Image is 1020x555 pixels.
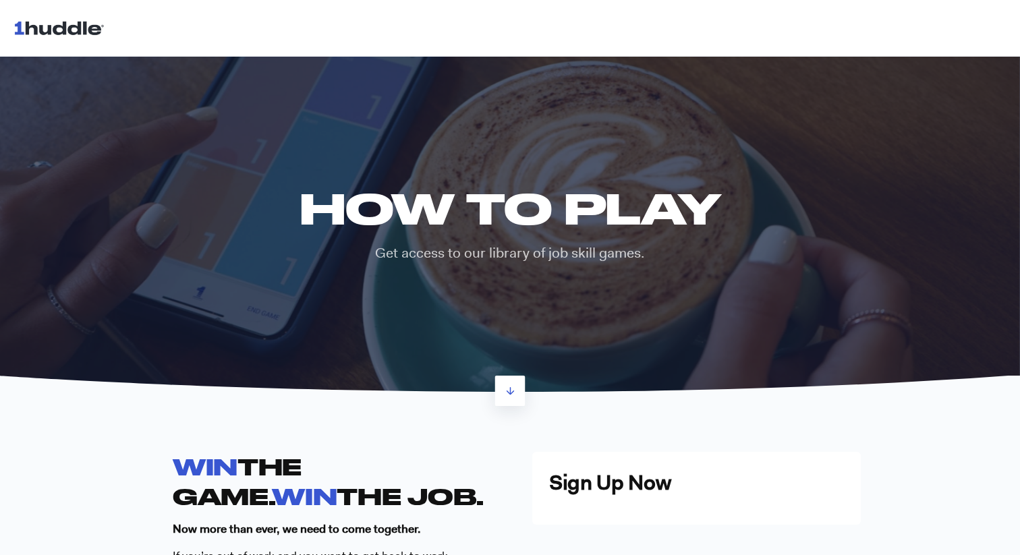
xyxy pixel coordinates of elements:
h1: HOW TO PLAY [289,183,730,233]
strong: THE GAME. THE JOB. [173,453,484,508]
span: WIN [173,453,237,479]
strong: Now more than ever, we need to come together. [173,521,421,536]
img: 1huddle [13,15,110,40]
p: Get access to our library of job skill games. [289,243,730,263]
span: WIN [272,483,337,509]
h3: Sign Up Now [549,469,844,497]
